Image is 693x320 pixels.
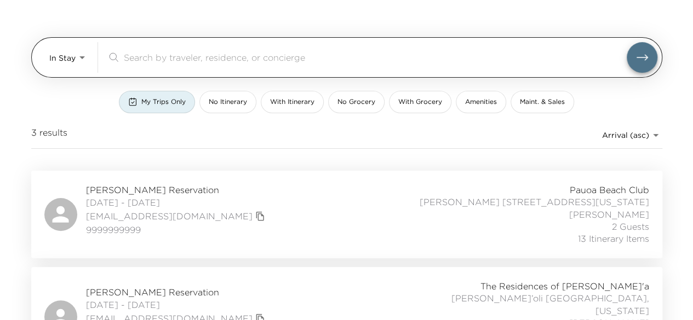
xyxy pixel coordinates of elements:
button: copy primary member email [253,208,268,224]
span: [PERSON_NAME] Reservation [86,184,268,196]
span: 9999999999 [86,224,268,236]
span: [PERSON_NAME] [569,208,649,220]
span: [PERSON_NAME] Reservation [86,286,268,298]
button: No Itinerary [199,91,256,113]
span: Maint. & Sales [520,97,565,107]
span: The Residences of [PERSON_NAME]'a [480,280,649,292]
button: With Itinerary [261,91,324,113]
span: Pauoa Beach Club [570,184,649,196]
span: With Grocery [398,97,442,107]
span: No Itinerary [209,97,247,107]
span: 3 results [31,126,67,144]
span: [DATE] - [DATE] [86,196,268,208]
button: No Grocery [328,91,385,113]
a: [EMAIL_ADDRESS][DOMAIN_NAME] [86,210,253,222]
button: With Grocery [389,91,451,113]
span: [PERSON_NAME]’oli [GEOGRAPHIC_DATA], [US_STATE] [407,292,649,317]
button: My Trips Only [119,91,195,113]
span: In Stay [49,53,76,63]
span: [PERSON_NAME] [STREET_ADDRESS][US_STATE] [420,196,649,208]
span: 2 Guests [612,220,649,232]
span: No Grocery [337,97,375,107]
span: 13 Itinerary Items [578,232,649,245]
span: Arrival (asc) [602,130,649,140]
button: Amenities [456,91,506,113]
input: Search by traveler, residence, or concierge [124,51,627,63]
a: [PERSON_NAME] Reservation[DATE] - [DATE][EMAIL_ADDRESS][DOMAIN_NAME]copy primary member email9999... [31,171,662,258]
span: With Itinerary [270,97,314,107]
span: [DATE] - [DATE] [86,299,268,311]
button: Maint. & Sales [511,91,574,113]
span: My Trips Only [141,97,186,107]
span: Amenities [465,97,497,107]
